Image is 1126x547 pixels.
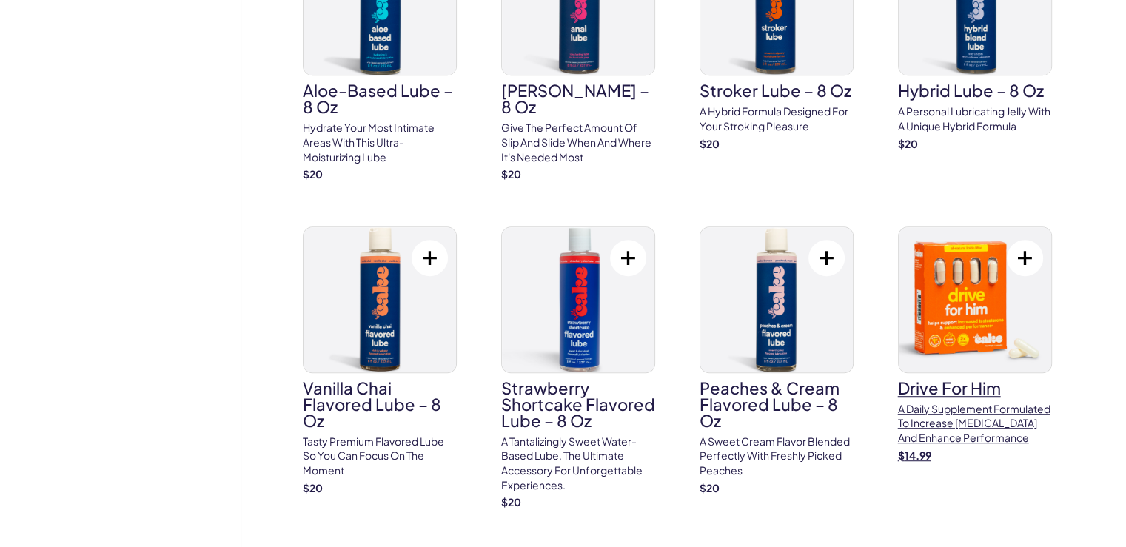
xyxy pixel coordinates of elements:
strong: $ 20 [501,495,521,509]
h3: Aloe-Based Lube – 8 oz [303,82,457,115]
h3: drive for him [898,380,1052,396]
strong: $ 20 [303,167,323,181]
strong: $ 14.99 [898,449,931,462]
img: Strawberry Shortcake Flavored Lube – 8 oz [502,227,654,372]
strong: $ 20 [898,137,918,150]
p: Tasty premium flavored lube so you can focus on the moment [303,434,457,478]
h3: Strawberry Shortcake Flavored Lube – 8 oz [501,380,655,429]
a: Peaches & Cream Flavored Lube – 8 ozPeaches & Cream Flavored Lube – 8 ozA sweet cream flavor blen... [700,226,854,495]
h3: [PERSON_NAME] – 8 oz [501,82,655,115]
a: Strawberry Shortcake Flavored Lube – 8 ozStrawberry Shortcake Flavored Lube – 8 ozA tantalizingly... [501,226,655,510]
p: Give the perfect amount of slip and slide when and where it's needed most [501,121,655,164]
p: A personal lubricating jelly with a unique hybrid formula [898,104,1052,133]
img: drive for him [899,227,1051,372]
p: A sweet cream flavor blended perfectly with freshly picked peaches [700,434,854,478]
a: drive for himdrive for himA daily supplement formulated to increase [MEDICAL_DATA] and enhance pe... [898,226,1052,463]
strong: $ 20 [501,167,521,181]
p: A tantalizingly sweet water-based lube, the ultimate accessory for unforgettable experiences. [501,434,655,492]
img: Vanilla Chai Flavored Lube – 8 oz [304,227,456,372]
h3: Stroker Lube – 8 oz [700,82,854,98]
strong: $ 20 [700,137,720,150]
p: A hybrid formula designed for your stroking pleasure [700,104,854,133]
strong: $ 20 [303,481,323,494]
h3: Vanilla Chai Flavored Lube – 8 oz [303,380,457,429]
img: Peaches & Cream Flavored Lube – 8 oz [700,227,853,372]
a: Vanilla Chai Flavored Lube – 8 ozVanilla Chai Flavored Lube – 8 ozTasty premium flavored lube so ... [303,226,457,495]
p: Hydrate your most intimate areas with this ultra-moisturizing lube [303,121,457,164]
h3: Peaches & Cream Flavored Lube – 8 oz [700,380,854,429]
h3: Hybrid Lube – 8 oz [898,82,1052,98]
p: A daily supplement formulated to increase [MEDICAL_DATA] and enhance performance [898,402,1052,446]
strong: $ 20 [700,481,720,494]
